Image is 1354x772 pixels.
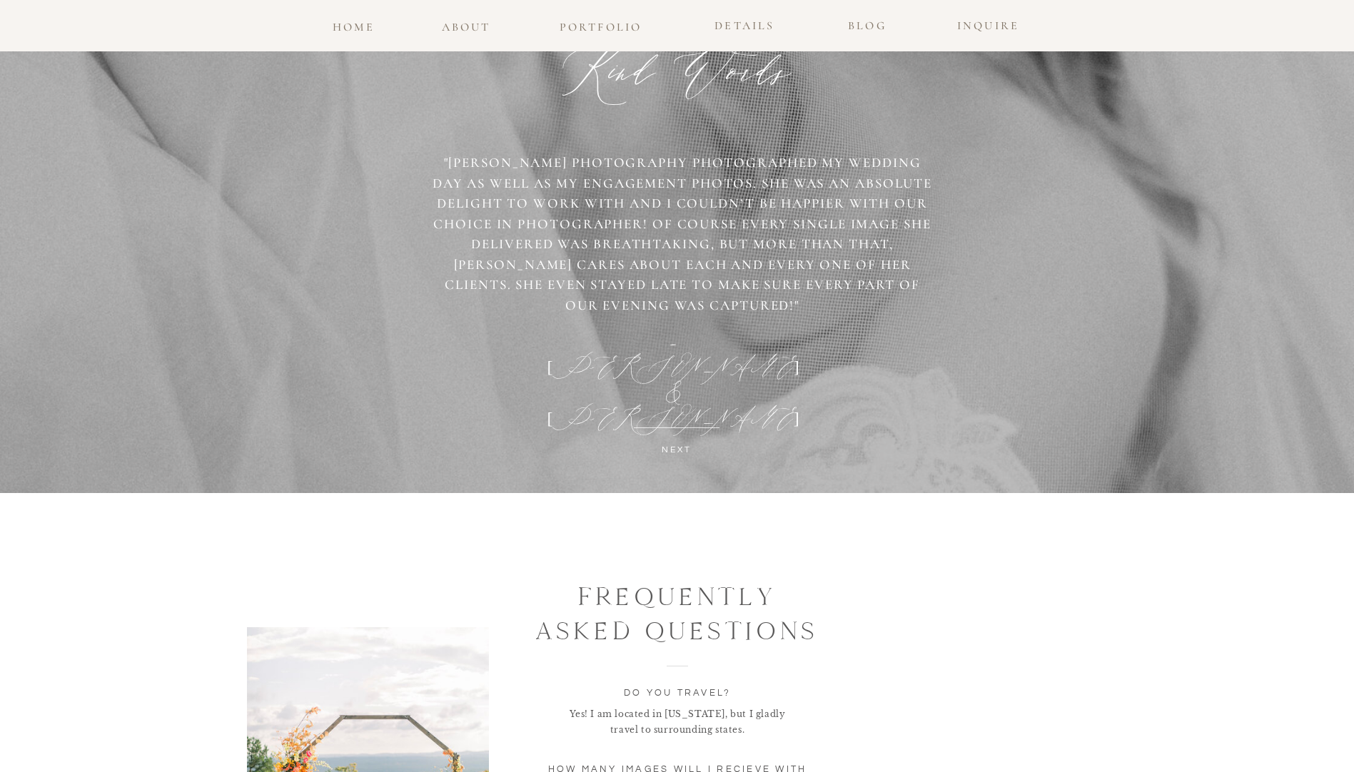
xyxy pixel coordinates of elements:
h1: - [PERSON_NAME] & [PERSON_NAME] [541,330,807,363]
a: INQUIRE [952,16,1025,29]
a: home [330,17,378,30]
p: Yes! I am located in [US_STATE], but I gladly travel to surrounding states. [567,706,788,756]
a: portfolio [555,17,647,30]
h1: Kind Words [468,46,886,89]
h1: "[PERSON_NAME] PHOTOGRAPHY PHOTOGRAPHED MY WEDDING DAY AS WELL AS MY ENGAGEMENT PHOTOS. SHE WAS A... [433,153,933,319]
a: details [707,16,783,36]
a: blog [844,16,891,29]
a: NEXT [571,442,783,463]
a: about [439,17,494,36]
h1: Frequently asked questions [531,579,824,633]
h2: do you travel? [545,685,810,703]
